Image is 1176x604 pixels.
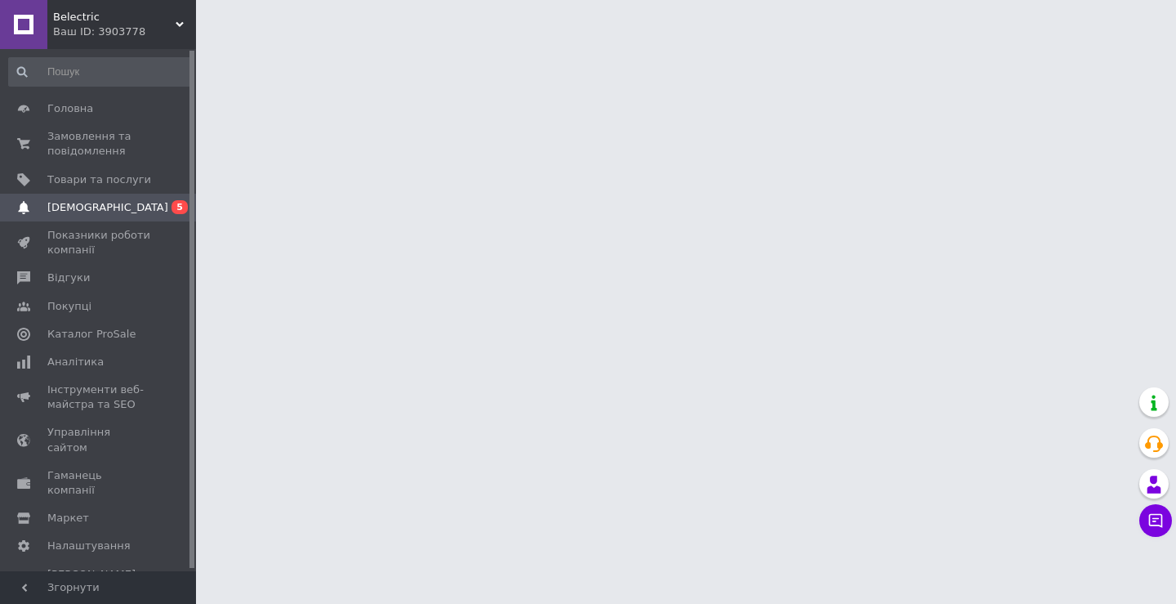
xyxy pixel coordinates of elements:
span: Маркет [47,511,89,526]
span: 5 [171,200,188,214]
span: Відгуки [47,271,90,285]
input: Пошук [8,57,193,87]
span: Каталог ProSale [47,327,136,342]
span: Головна [47,101,93,116]
span: Показники роботи компанії [47,228,151,257]
span: Налаштування [47,539,131,553]
button: Чат з покупцем [1139,504,1172,537]
span: Покупці [47,299,91,314]
span: Управління сайтом [47,425,151,454]
span: [DEMOGRAPHIC_DATA] [47,200,168,215]
span: Інструменти веб-майстра та SEO [47,383,151,412]
span: Товари та послуги [47,172,151,187]
span: Гаманець компанії [47,468,151,498]
div: Ваш ID: 3903778 [53,25,196,39]
span: Замовлення та повідомлення [47,129,151,159]
span: Belectric [53,10,176,25]
span: Аналітика [47,355,104,369]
